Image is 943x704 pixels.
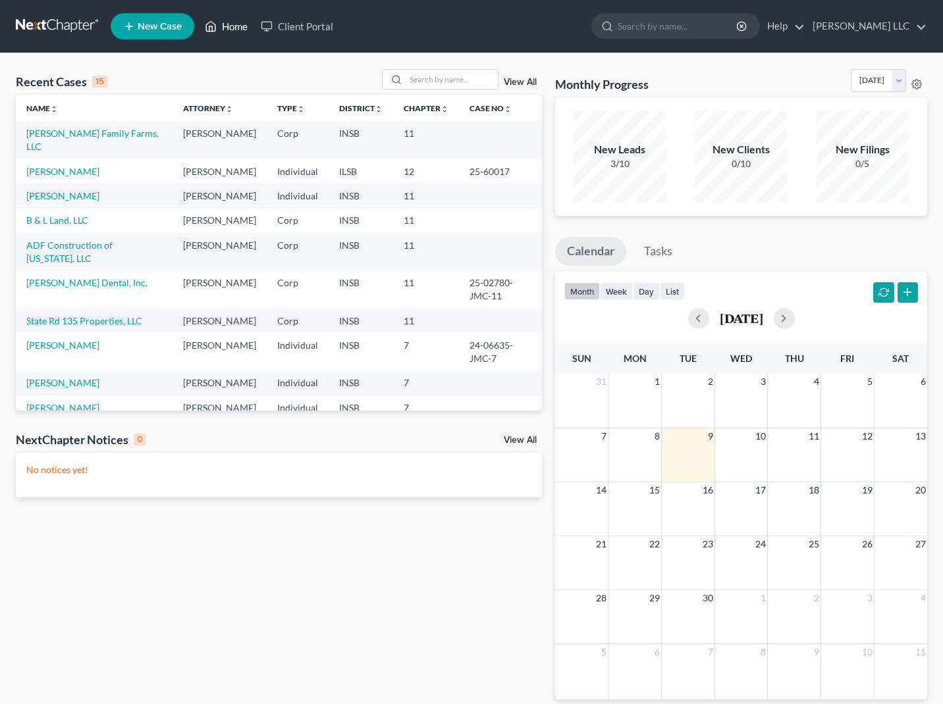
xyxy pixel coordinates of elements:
[914,482,927,498] span: 20
[225,105,233,113] i: unfold_more
[919,374,927,390] span: 6
[134,434,146,445] div: 0
[173,395,267,420] td: [PERSON_NAME]
[26,103,58,113] a: Nameunfold_more
[26,402,99,413] a: [PERSON_NAME]
[329,233,393,270] td: INSB
[173,333,267,370] td: [PERSON_NAME]
[574,142,666,157] div: New Leads
[26,190,99,201] a: [PERSON_NAME]
[564,282,600,300] button: month
[393,333,459,370] td: 7
[267,371,329,395] td: Individual
[267,270,329,308] td: Corp
[892,353,909,364] span: Sat
[393,233,459,270] td: 11
[198,14,254,38] a: Home
[600,428,608,444] span: 7
[861,536,874,552] span: 26
[50,105,58,113] i: unfold_more
[648,590,661,606] span: 29
[632,237,684,266] a: Tasks
[914,644,927,660] span: 11
[393,184,459,208] td: 11
[339,103,383,113] a: Districtunfold_more
[26,166,99,177] a: [PERSON_NAME]
[277,103,305,113] a: Typeunfold_more
[26,463,531,476] p: No notices yet!
[572,353,591,364] span: Sun
[807,482,821,498] span: 18
[329,309,393,333] td: INSB
[914,428,927,444] span: 13
[595,482,608,498] span: 14
[595,590,608,606] span: 28
[861,428,874,444] span: 12
[730,353,752,364] span: Wed
[16,432,146,447] div: NextChapter Notices
[504,78,537,87] a: View All
[441,105,448,113] i: unfold_more
[16,74,107,89] div: Recent Cases
[26,128,159,152] a: [PERSON_NAME] Family Farms, LLC
[459,159,542,184] td: 25-60017
[393,371,459,395] td: 7
[600,644,608,660] span: 5
[807,536,821,552] span: 25
[254,14,340,38] a: Client Portal
[329,209,393,233] td: INSB
[26,339,99,351] a: [PERSON_NAME]
[618,14,738,38] input: Search by name...
[393,209,459,233] td: 11
[329,371,393,395] td: INSB
[695,142,787,157] div: New Clients
[26,277,148,288] a: [PERSON_NAME] Dental, Inc.
[329,333,393,370] td: INSB
[754,428,767,444] span: 10
[653,428,661,444] span: 8
[267,209,329,233] td: Corp
[701,482,714,498] span: 16
[817,157,909,170] div: 0/5
[914,536,927,552] span: 27
[866,590,874,606] span: 3
[393,309,459,333] td: 11
[759,644,767,660] span: 8
[759,590,767,606] span: 1
[183,103,233,113] a: Attorneyunfold_more
[329,159,393,184] td: ILSB
[393,121,459,159] td: 11
[600,282,633,300] button: week
[813,644,821,660] span: 9
[680,353,697,364] span: Tue
[173,209,267,233] td: [PERSON_NAME]
[404,103,448,113] a: Chapterunfold_more
[173,233,267,270] td: [PERSON_NAME]
[267,233,329,270] td: Corp
[861,482,874,498] span: 19
[375,105,383,113] i: unfold_more
[813,590,821,606] span: 2
[633,282,660,300] button: day
[267,184,329,208] td: Individual
[297,105,305,113] i: unfold_more
[504,105,512,113] i: unfold_more
[393,159,459,184] td: 12
[761,14,805,38] a: Help
[267,395,329,420] td: Individual
[173,184,267,208] td: [PERSON_NAME]
[806,14,927,38] a: [PERSON_NAME] LLC
[329,395,393,420] td: INSB
[574,157,666,170] div: 3/10
[707,374,714,390] span: 2
[866,374,874,390] span: 5
[173,371,267,395] td: [PERSON_NAME]
[653,644,661,660] span: 6
[393,270,459,308] td: 11
[26,377,99,388] a: [PERSON_NAME]
[329,184,393,208] td: INSB
[701,590,714,606] span: 30
[173,121,267,159] td: [PERSON_NAME]
[267,333,329,370] td: Individual
[624,353,647,364] span: Mon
